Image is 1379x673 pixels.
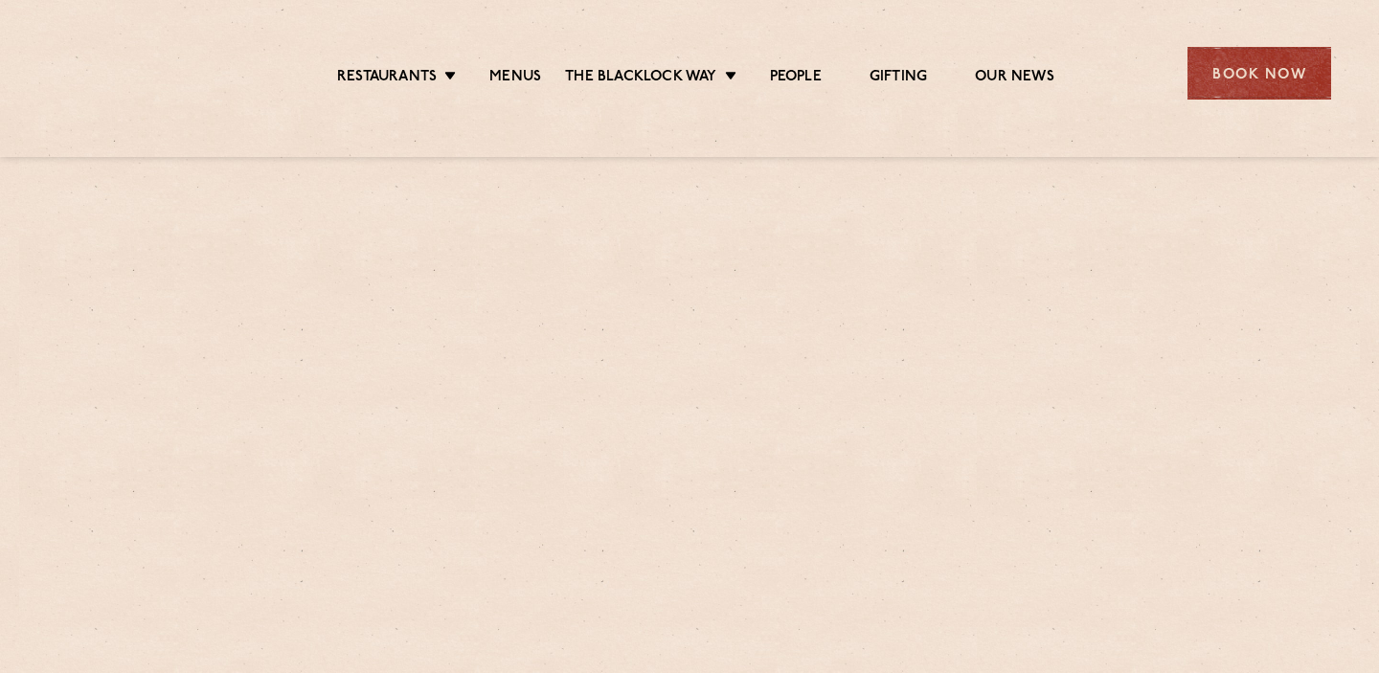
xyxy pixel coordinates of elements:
[870,68,927,89] a: Gifting
[489,68,541,89] a: Menus
[565,68,716,89] a: The Blacklock Way
[770,68,822,89] a: People
[337,68,437,89] a: Restaurants
[48,18,214,128] img: svg%3E
[1187,47,1331,100] div: Book Now
[975,68,1054,89] a: Our News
